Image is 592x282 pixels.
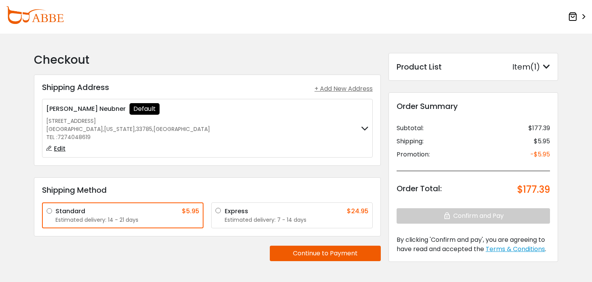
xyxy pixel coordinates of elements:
span: 33785 [136,125,152,133]
div: Default [129,103,160,115]
div: $177.39 [528,124,550,133]
span: [GEOGRAPHIC_DATA] [153,125,210,133]
div: Item(1) [512,61,550,73]
div: Promotion: [397,150,430,159]
div: Standard [55,207,85,216]
span: [US_STATE] [104,125,135,133]
div: . [397,235,550,254]
div: TEL : [46,133,210,141]
h2: Checkout [34,53,381,67]
div: $177.39 [517,183,550,197]
button: Continue to Payment [270,246,381,261]
div: Subtotal: [397,124,424,133]
span: [GEOGRAPHIC_DATA] [46,125,103,133]
div: Estimated delivery: 14 - 21 days [55,216,199,224]
div: $24.95 [347,207,368,216]
span: 7274048619 [57,133,91,141]
div: Express [225,207,248,216]
div: + Add New Address [314,84,373,93]
img: abbeglasses.com [6,6,64,24]
h3: Shipping Method [42,185,373,195]
div: -$5.95 [530,150,550,159]
span: By clicking 'Confirm and pay', you are agreeing to have read and accepted the [397,235,545,253]
div: $5.95 [534,137,550,146]
span: > [579,10,586,24]
span: [PERSON_NAME] [46,104,98,113]
div: Estimated delivery: 7 - 14 days [225,216,368,224]
span: Edit [54,144,66,153]
div: Product List [397,61,442,73]
span: Neubner [99,104,126,113]
div: $5.95 [182,207,199,216]
div: Shipping: [397,137,424,146]
span: Terms & Conditions [486,245,545,253]
h3: Shipping Address [42,83,109,92]
a: > [568,10,586,24]
div: Order Total: [397,183,442,197]
div: Order Summary [397,100,550,112]
span: [STREET_ADDRESS] [46,117,96,125]
div: , , , [46,125,210,133]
